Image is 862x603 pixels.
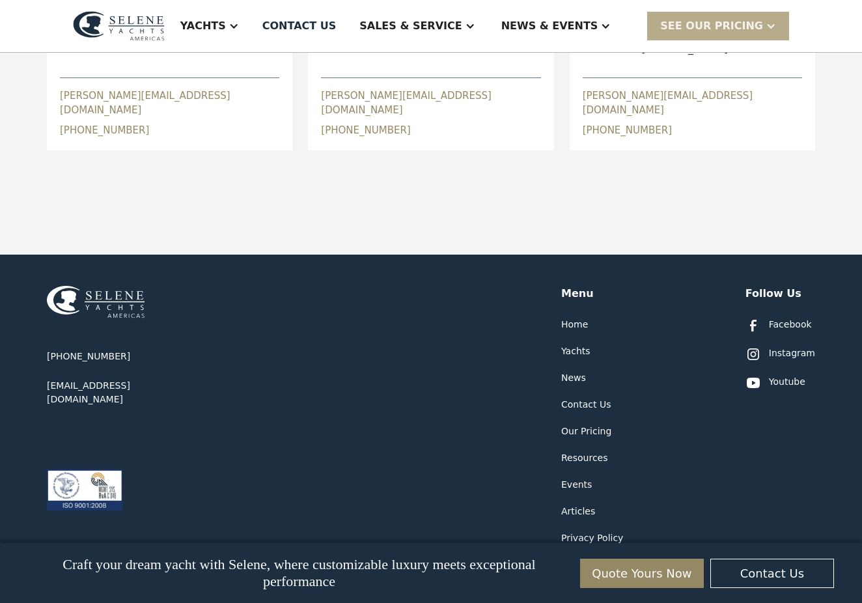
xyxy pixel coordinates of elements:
div: [PERSON_NAME][EMAIL_ADDRESS][DOMAIN_NAME] [60,89,279,118]
a: Instagram [745,346,815,362]
div: Instagram [769,346,815,360]
a: Home [561,318,588,331]
p: Craft your dream yacht with Selene, where customizable luxury meets exceptional performance [28,556,570,590]
div: SEE Our Pricing [660,18,763,34]
div: [PHONE_NUMBER] [321,123,410,138]
a: Our Pricing [561,425,611,438]
div: [PHONE_NUMBER] [583,123,672,138]
div: Youtube [769,375,805,389]
div: [PERSON_NAME][EMAIL_ADDRESS][DOMAIN_NAME] [583,89,802,118]
a: Articles [561,505,595,518]
div: Yachts [180,18,226,34]
a: Privacy Policy [561,531,623,545]
a: [PHONE_NUMBER] [47,350,130,363]
a: Youtube [745,375,805,391]
div: Facebook [769,318,812,331]
a: Contact Us [561,398,611,412]
a: Events [561,478,592,492]
div: [PERSON_NAME][EMAIL_ADDRESS][DOMAIN_NAME] [321,89,540,118]
div: [PHONE_NUMBER] [60,123,149,138]
a: [EMAIL_ADDRESS][DOMAIN_NAME] [47,379,203,406]
a: Quote Yours Now [580,559,704,588]
div: Sales & Service [359,18,462,34]
img: ISO 9001:2008 certification logos for ABS Quality Evaluations and RvA Management Systems. [47,469,122,511]
a: Yachts [561,344,591,358]
a: Contact Us [710,559,834,588]
div: Contact US [262,18,337,34]
div: Follow Us [745,286,801,301]
a: Resources [561,451,608,465]
img: logo [73,11,165,41]
a: News [561,371,586,385]
div: Menu [561,286,594,301]
div: SEE Our Pricing [647,12,789,40]
a: Facebook [745,318,812,333]
div: News & EVENTS [501,18,598,34]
